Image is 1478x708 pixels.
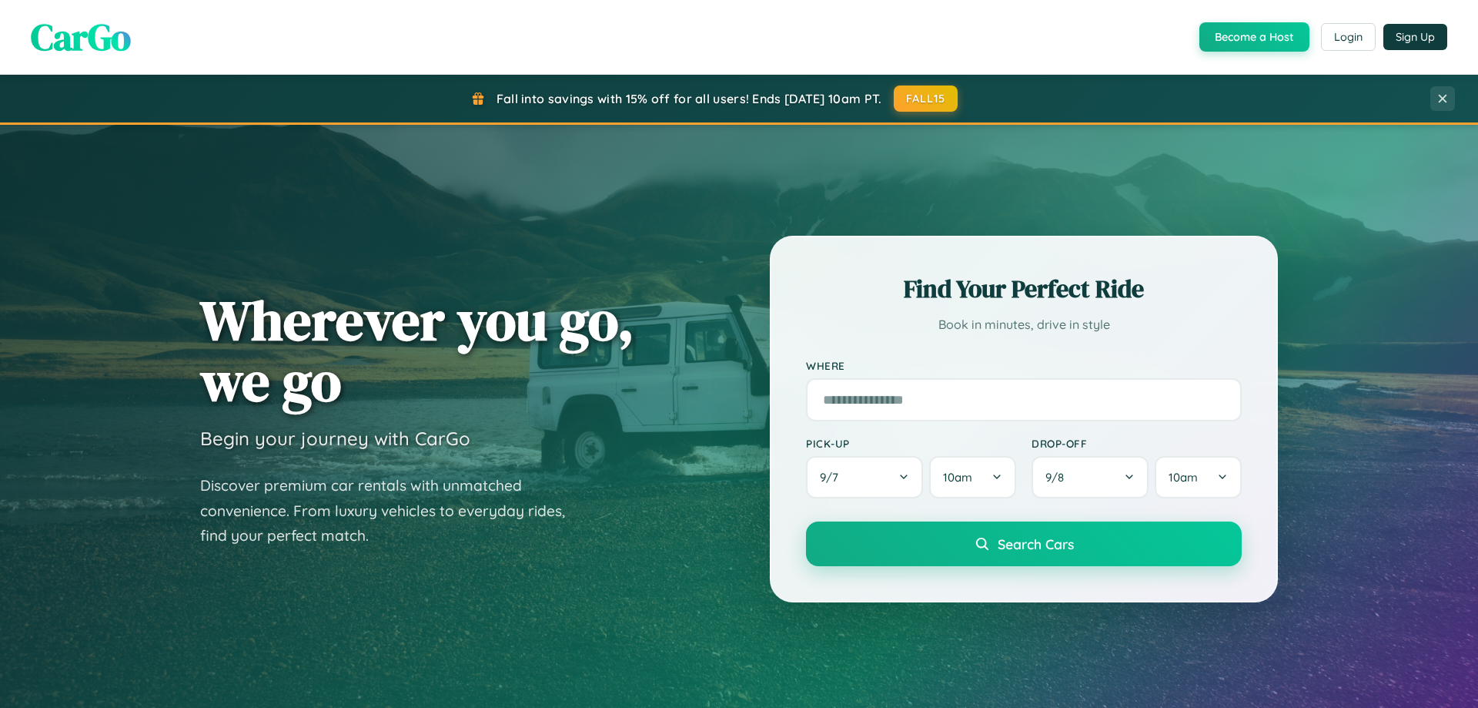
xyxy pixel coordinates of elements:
[1155,456,1242,498] button: 10am
[1045,470,1072,485] span: 9 / 8
[200,427,470,450] h3: Begin your journey with CarGo
[31,12,131,62] span: CarGo
[1199,22,1309,52] button: Become a Host
[806,314,1242,336] p: Book in minutes, drive in style
[200,290,634,411] h1: Wherever you go, we go
[497,91,882,106] span: Fall into savings with 15% off for all users! Ends [DATE] 10am PT.
[806,272,1242,306] h2: Find Your Perfect Ride
[200,473,585,549] p: Discover premium car rentals with unmatched convenience. From luxury vehicles to everyday rides, ...
[806,522,1242,566] button: Search Cars
[806,359,1242,372] label: Where
[929,456,1016,498] button: 10am
[806,456,923,498] button: 9/7
[894,86,958,112] button: FALL15
[806,437,1016,450] label: Pick-up
[943,470,972,485] span: 10am
[1169,470,1198,485] span: 10am
[1032,456,1149,498] button: 9/8
[1383,24,1447,50] button: Sign Up
[820,470,846,485] span: 9 / 7
[1321,23,1376,51] button: Login
[998,535,1074,552] span: Search Cars
[1032,437,1242,450] label: Drop-off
